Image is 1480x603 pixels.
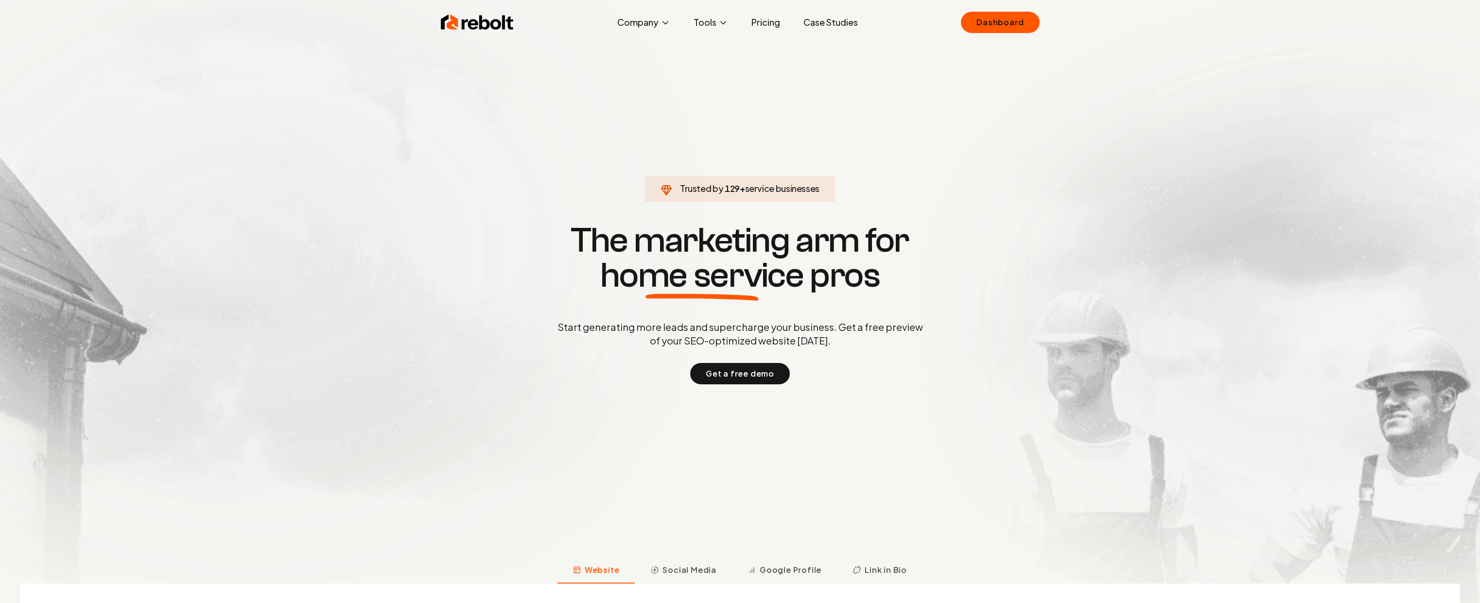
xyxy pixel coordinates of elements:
[686,13,736,32] button: Tools
[760,564,821,576] span: Google Profile
[507,223,974,293] h1: The marketing arm for pros
[745,183,820,194] span: service businesses
[744,13,788,32] a: Pricing
[585,564,620,576] span: Website
[556,320,925,347] p: Start generating more leads and supercharge your business. Get a free preview of your SEO-optimiz...
[600,258,804,293] span: home service
[690,363,790,384] button: Get a free demo
[961,12,1039,33] a: Dashboard
[635,558,732,584] button: Social Media
[732,558,837,584] button: Google Profile
[796,13,866,32] a: Case Studies
[557,558,635,584] button: Website
[740,183,745,194] span: +
[837,558,923,584] button: Link in Bio
[609,13,678,32] button: Company
[662,564,716,576] span: Social Media
[680,183,723,194] span: Trusted by
[441,13,514,32] img: Rebolt Logo
[865,564,907,576] span: Link in Bio
[725,182,740,195] span: 129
